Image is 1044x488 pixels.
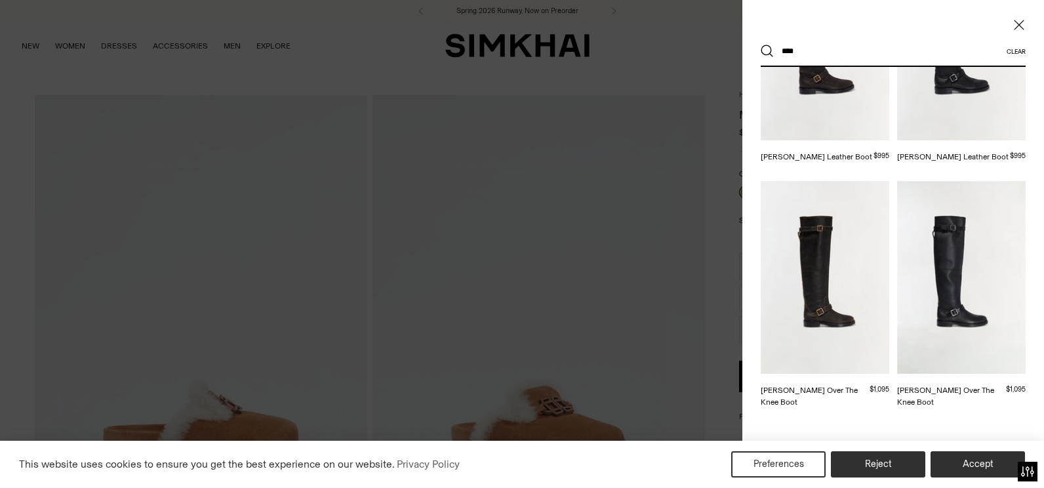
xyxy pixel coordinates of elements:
[761,384,870,408] div: [PERSON_NAME] Over The Knee Boot
[1013,18,1026,31] button: Close
[897,151,1009,163] div: [PERSON_NAME] Leather Boot
[19,458,395,470] span: This website uses cookies to ensure you get the best experience on our website.
[774,37,1007,66] input: What are you looking for?
[761,151,872,163] div: [PERSON_NAME] Leather Boot
[897,181,1026,408] a: Noah Leather Over The Knee Boot [PERSON_NAME] Over The Knee Boot $1,095
[931,451,1025,478] button: Accept
[831,451,925,478] button: Reject
[731,451,826,478] button: Preferences
[395,455,462,474] a: Privacy Policy (opens in a new tab)
[1006,385,1026,394] span: $1,095
[873,152,889,160] span: $995
[897,181,1026,374] img: Noah Leather Over The Knee Boot
[761,181,889,374] img: Noah Leather Over The Knee Boot
[1007,48,1026,55] button: Clear
[761,45,774,58] button: Search
[870,385,889,394] span: $1,095
[1010,152,1026,160] span: $995
[897,384,1006,408] div: [PERSON_NAME] Over The Knee Boot
[761,181,889,408] a: Noah Leather Over The Knee Boot [PERSON_NAME] Over The Knee Boot $1,095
